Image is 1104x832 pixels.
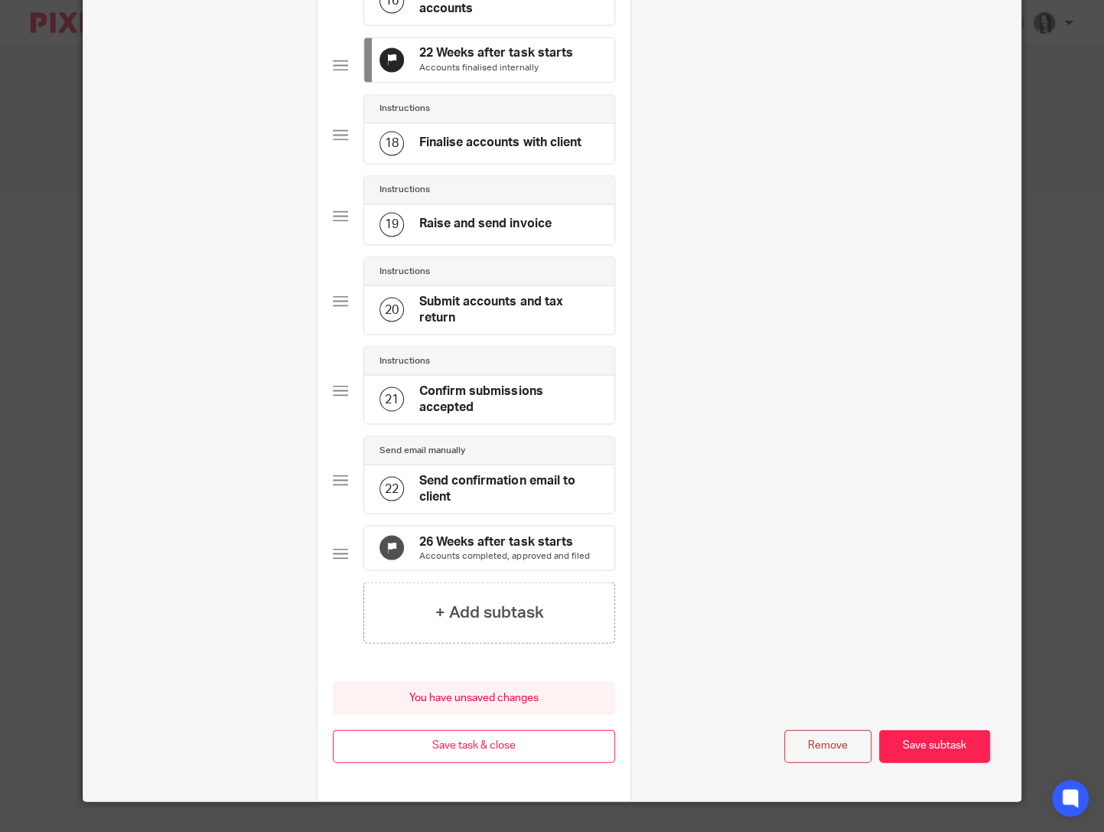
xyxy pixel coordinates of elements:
h4: 26 Weeks after task starts [419,533,589,550]
div: You have unsaved changes [333,681,614,714]
div: 18 [379,131,404,155]
div: 21 [379,387,404,411]
h4: Confirm submissions accepted [419,383,598,416]
p: Accounts completed, approved and filed [419,550,589,562]
div: 20 [379,297,404,321]
h4: Finalise accounts with client [419,135,581,151]
h4: Instructions [379,354,430,367]
h4: Instructions [379,184,430,196]
button: Save task & close [333,729,614,762]
h4: Send email manually [379,444,465,456]
h4: Raise and send invoice [419,216,551,232]
h4: 22 Weeks after task starts [419,45,572,61]
h4: + Add subtask [435,600,543,624]
button: Remove [784,729,871,762]
div: 19 [379,212,404,237]
h4: Instructions [379,103,430,115]
h4: Send confirmation email to client [419,472,598,505]
h4: Submit accounts and tax return [419,293,598,326]
h4: Instructions [379,265,430,277]
button: Save subtask [879,729,990,762]
div: 22 [379,476,404,501]
p: Accounts finalised internally [419,62,572,74]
